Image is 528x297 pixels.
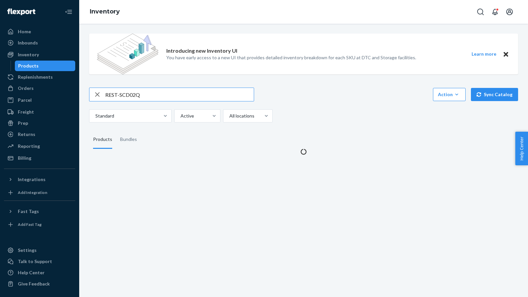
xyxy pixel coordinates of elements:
a: Reporting [4,141,75,151]
div: Replenishments [18,74,53,80]
div: Talk to Support [18,258,52,265]
button: Open notifications [488,5,502,18]
button: Close [502,50,510,58]
div: Inventory [18,51,39,58]
button: Open account menu [503,5,516,18]
a: Inventory [90,8,120,15]
div: Inbounds [18,40,38,46]
button: Integrations [4,174,75,185]
div: Returns [18,131,35,138]
button: Action [433,88,466,101]
img: Flexport logo [7,9,35,15]
div: Billing [18,155,31,161]
a: Freight [4,107,75,117]
a: Prep [4,118,75,128]
div: Products [18,63,39,69]
a: Billing [4,153,75,163]
button: Close Navigation [62,5,75,18]
div: Reporting [18,143,40,149]
button: Sync Catalog [471,88,518,101]
div: Home [18,28,31,35]
div: Products [93,130,112,149]
button: Learn more [467,50,500,58]
p: Introducing new Inventory UI [166,47,237,55]
a: Orders [4,83,75,94]
p: You have early access to a new UI that provides detailed inventory breakdown for each SKU at DTC ... [166,54,416,61]
div: Action [438,91,461,98]
div: Bundles [120,130,137,149]
div: Freight [18,109,34,115]
a: Replenishments [4,72,75,82]
div: Orders [18,85,34,92]
input: Search inventory by name or sku [105,88,254,101]
button: Fast Tags [4,206,75,217]
div: Prep [18,120,28,126]
a: Talk to Support [4,256,75,267]
a: Settings [4,245,75,256]
div: Help Center [18,269,45,276]
a: Home [4,26,75,37]
a: Add Integration [4,187,75,198]
div: Add Integration [18,190,47,195]
a: Parcel [4,95,75,105]
div: Add Fast Tag [18,222,42,227]
a: Inventory [4,49,75,60]
ol: breadcrumbs [84,2,125,21]
a: Inbounds [4,38,75,48]
button: Open Search Box [474,5,487,18]
div: Settings [18,247,37,254]
a: Add Fast Tag [4,219,75,230]
div: Fast Tags [18,208,39,215]
div: Give Feedback [18,281,50,287]
div: Integrations [18,176,46,183]
button: Give Feedback [4,279,75,289]
img: new-reports-banner-icon.82668bd98b6a51aee86340f2a7b77ae3.png [97,34,158,74]
div: Parcel [18,97,32,103]
button: Help Center [515,132,528,165]
a: Returns [4,129,75,140]
a: Help Center [4,267,75,278]
a: Products [15,61,76,71]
